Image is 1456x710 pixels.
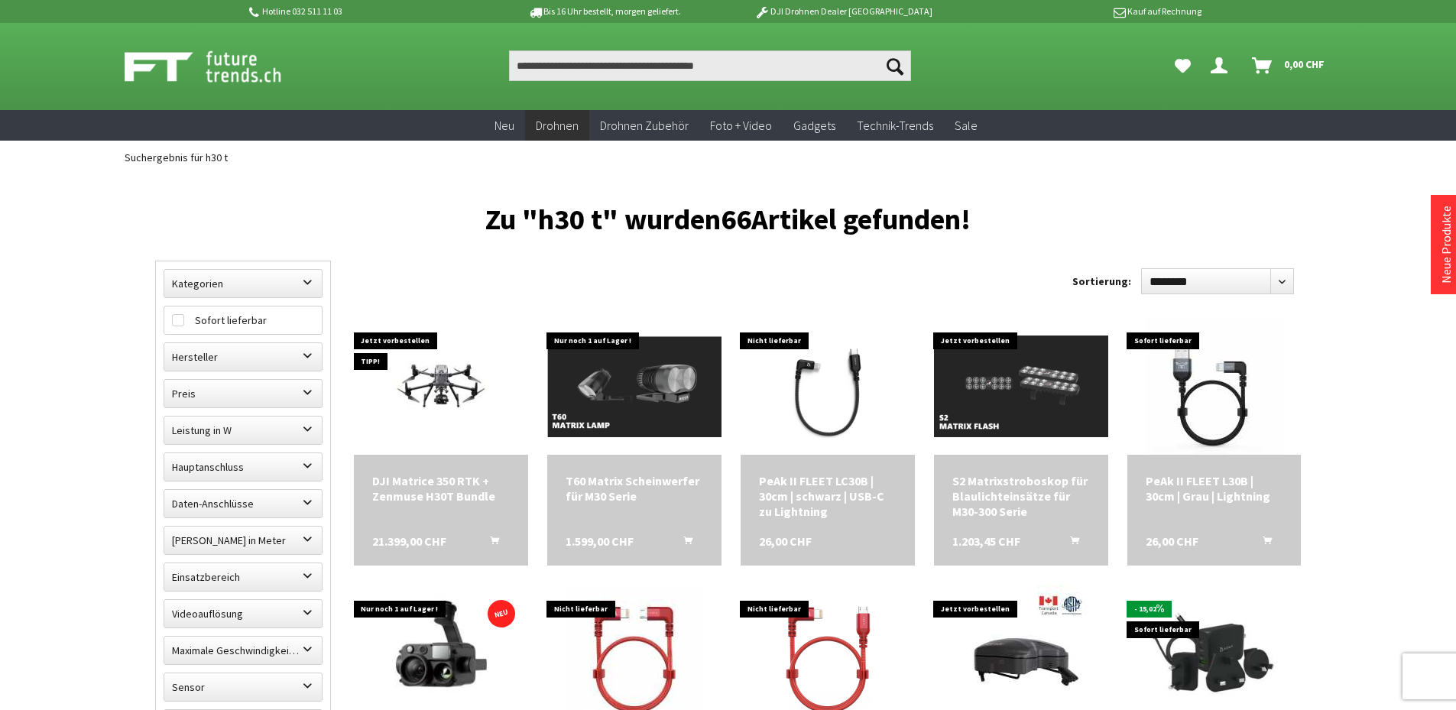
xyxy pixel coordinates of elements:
span: Gadgets [793,118,835,133]
button: In den Warenkorb [472,533,508,553]
img: Shop Futuretrends - zur Startseite wechseln [125,47,315,86]
a: Gadgets [783,110,846,141]
input: Produkt, Marke, Kategorie, EAN, Artikelnummer… [509,50,911,81]
p: Hotline 032 511 11 03 [247,2,485,21]
span: 26,00 CHF [1146,533,1198,549]
label: Kategorien [164,270,322,297]
a: DJI Matrice 350 RTK + Zenmuse H30T Bundle 21.399,00 CHF In den Warenkorb [372,473,510,504]
label: Hersteller [164,343,322,371]
img: S2 Matrixstroboskop für Blaulichteinsätze für M30-300 Serie [934,336,1108,436]
span: Suchergebnis für h30 t [125,151,228,164]
span: Drohnen Zubehör [600,118,689,133]
label: Maximale Flughöhe in Meter [164,527,322,554]
h1: Zu "h30 t" wurden Artikel gefunden! [155,209,1302,230]
button: In den Warenkorb [1244,533,1281,553]
a: PeAk II FLEET L30B | 30cm | Grau | Lightning 26,00 CHF In den Warenkorb [1146,473,1283,504]
a: Drohnen Zubehör [589,110,699,141]
div: S2 Matrixstroboskop für Blaulichteinsätze für M30-300 Serie [952,473,1090,519]
a: Foto + Video [699,110,783,141]
a: S2 Matrixstroboskop für Blaulichteinsätze für M30-300 Serie 1.203,45 CHF In den Warenkorb [952,473,1090,519]
a: Sale [944,110,988,141]
span: 26,00 CHF [759,533,812,549]
label: Daten-Anschlüsse [164,490,322,517]
a: PeAk II FLEET LC30B | 30cm | schwarz | USB-C zu Lightning 26,00 CHF [759,473,897,519]
a: Warenkorb [1246,50,1332,81]
button: In den Warenkorb [665,533,702,553]
label: Videoauflösung [164,600,322,627]
span: Drohnen [536,118,579,133]
label: Hauptanschluss [164,453,322,481]
p: Bis 16 Uhr bestellt, morgen geliefert. [485,2,724,21]
a: Neue Produkte [1438,206,1454,284]
span: Technik-Trends [857,118,933,133]
img: DJI Matrice 350 RTK + Zenmuse H30T Bundle [354,332,528,441]
label: Maximale Geschwindigkeit in km/h [164,637,322,664]
div: PeAk II FLEET L30B | 30cm | Grau | Lightning [1146,473,1283,504]
div: T60 Matrix Scheinwerfer für M30 Serie [566,473,703,504]
label: Einsatzbereich [164,563,322,591]
a: Meine Favoriten [1167,50,1198,81]
span: Foto + Video [710,118,772,133]
div: PeAk II FLEET LC30B | 30cm | schwarz | USB-C zu Lightning [759,473,897,519]
img: T60 Matrix Scheinwerfer für M30 Serie [547,336,722,438]
span: 66 [721,201,751,237]
a: Technik-Trends [846,110,944,141]
label: Sofort lieferbar [164,306,322,334]
button: Suchen [879,50,911,81]
img: PeAk II FLEET LC30B | 30cm | schwarz | USB-C zu Lightning [759,317,897,455]
span: 1.599,00 CHF [566,533,634,549]
p: Kauf auf Rechnung [963,2,1201,21]
a: T60 Matrix Scheinwerfer für M30 Serie 1.599,00 CHF In den Warenkorb [566,473,703,504]
span: 1.203,45 CHF [952,533,1020,549]
img: PeAk II FLEET L30B | 30cm | Grau | Lightning [1146,317,1283,455]
img: OMNIA Pro 130 | Schwarz | 4-Port Power Lade-Kit 130W [1127,601,1302,707]
button: In den Warenkorb [1052,533,1088,553]
span: 21.399,00 CHF [372,533,446,549]
div: DJI Matrice 350 RTK + Zenmuse H30T Bundle [372,473,510,504]
label: Sensor [164,673,322,701]
a: Neu [484,110,525,141]
label: Sortierung: [1072,269,1131,293]
span: Neu [495,118,514,133]
span: 0,00 CHF [1284,52,1325,76]
a: Drohnen [525,110,589,141]
label: Preis [164,380,322,407]
a: Dein Konto [1205,50,1240,81]
p: DJI Drohnen Dealer [GEOGRAPHIC_DATA] [724,2,962,21]
span: Sale [955,118,978,133]
label: Leistung in W [164,417,322,444]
